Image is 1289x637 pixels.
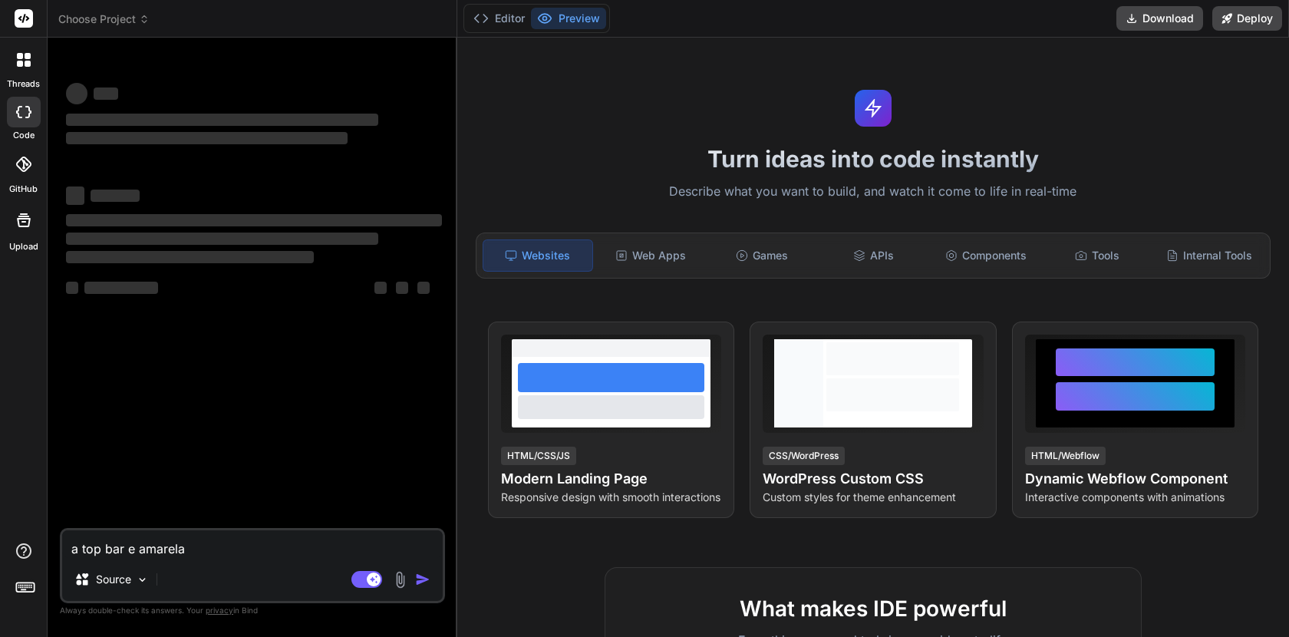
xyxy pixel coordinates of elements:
[66,214,442,226] span: ‌
[501,490,721,505] p: Responsive design with smooth interactions
[136,573,149,586] img: Pick Models
[13,129,35,142] label: code
[66,114,378,126] span: ‌
[91,190,140,202] span: ‌
[763,447,845,465] div: CSS/WordPress
[60,603,445,618] p: Always double-check its answers. Your in Bind
[467,8,531,29] button: Editor
[819,239,928,272] div: APIs
[501,468,721,490] h4: Modern Landing Page
[206,606,233,615] span: privacy
[596,239,705,272] div: Web Apps
[763,490,983,505] p: Custom styles for theme enhancement
[391,571,409,589] img: attachment
[931,239,1040,272] div: Components
[84,282,158,294] span: ‌
[483,239,593,272] div: Websites
[1043,239,1152,272] div: Tools
[66,83,87,104] span: ‌
[1025,490,1245,505] p: Interactive components with animations
[96,572,131,587] p: Source
[58,12,150,27] span: Choose Project
[630,592,1116,625] h2: What makes IDE powerful
[66,282,78,294] span: ‌
[9,240,38,253] label: Upload
[501,447,576,465] div: HTML/CSS/JS
[1025,447,1106,465] div: HTML/Webflow
[396,282,408,294] span: ‌
[417,282,430,294] span: ‌
[94,87,118,100] span: ‌
[62,530,443,558] textarea: a top bar e amarela
[763,468,983,490] h4: WordPress Custom CSS
[66,186,84,205] span: ‌
[1212,6,1282,31] button: Deploy
[374,282,387,294] span: ‌
[66,251,314,263] span: ‌
[466,145,1280,173] h1: Turn ideas into code instantly
[707,239,816,272] div: Games
[1116,6,1203,31] button: Download
[531,8,606,29] button: Preview
[7,78,40,91] label: threads
[9,183,38,196] label: GitHub
[66,233,378,245] span: ‌
[466,182,1280,202] p: Describe what you want to build, and watch it come to life in real-time
[66,132,348,144] span: ‌
[1025,468,1245,490] h4: Dynamic Webflow Component
[415,572,430,587] img: icon
[1155,239,1264,272] div: Internal Tools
